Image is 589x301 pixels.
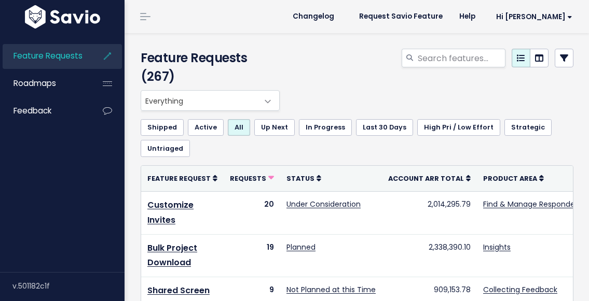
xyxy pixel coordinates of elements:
a: Request Savio Feature [351,9,451,24]
h4: Feature Requests (267) [141,49,275,86]
span: Product Area [483,174,537,183]
a: Strategic [504,119,552,136]
ul: Filter feature requests [141,119,573,157]
a: High Pri / Low Effort [417,119,500,136]
a: All [228,119,250,136]
a: Up Next [254,119,295,136]
a: Bulk Project Download [147,242,197,269]
a: Last 30 Days [356,119,413,136]
span: Everything [141,91,258,110]
a: Account ARR Total [388,173,471,183]
span: Account ARR Total [388,174,464,183]
td: 20 [224,191,280,234]
span: Feedback [13,105,51,116]
a: Insights [483,242,511,252]
a: Roadmaps [3,71,86,95]
a: Product Area [483,173,544,183]
a: Status [286,173,321,183]
span: Feature Request [147,174,211,183]
td: 2,338,390.10 [382,234,477,277]
span: Changelog [293,13,334,20]
span: Requests [230,174,266,183]
a: Feedback [3,99,86,123]
span: Feature Requests [13,50,83,61]
a: In Progress [299,119,352,136]
a: Hi [PERSON_NAME] [484,9,581,25]
a: Help [451,9,484,24]
div: v.501182c1f [12,273,125,299]
a: Not Planned at this Time [286,284,376,295]
a: Shipped [141,119,184,136]
span: Hi [PERSON_NAME] [496,13,572,21]
a: Find & Manage Respondents [483,199,586,209]
span: Roadmaps [13,78,56,89]
span: Status [286,174,314,183]
a: Customize Invites [147,199,194,226]
a: Planned [286,242,316,252]
a: Requests [230,173,274,183]
input: Search features... [417,49,505,67]
a: Feature Requests [3,44,86,68]
a: Feature Request [147,173,217,183]
a: Collecting Feedback [483,284,557,295]
a: Active [188,119,224,136]
a: Untriaged [141,140,190,156]
img: logo-white.9d6f32f41409.svg [22,5,103,28]
a: Under Consideration [286,199,361,209]
td: 2,014,295.79 [382,191,477,234]
td: 19 [224,234,280,277]
span: Everything [141,90,280,111]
